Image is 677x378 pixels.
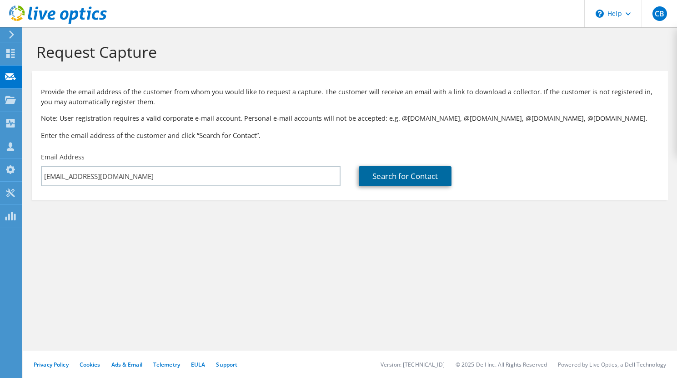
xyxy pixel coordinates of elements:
[153,361,180,368] a: Telemetry
[381,361,445,368] li: Version: [TECHNICAL_ID]
[191,361,205,368] a: EULA
[41,153,85,162] label: Email Address
[34,361,69,368] a: Privacy Policy
[359,166,451,186] a: Search for Contact
[596,10,604,18] svg: \n
[36,42,659,61] h1: Request Capture
[80,361,100,368] a: Cookies
[558,361,666,368] li: Powered by Live Optics, a Dell Technology
[216,361,237,368] a: Support
[41,130,659,140] h3: Enter the email address of the customer and click “Search for Contact”.
[652,6,667,21] span: CB
[456,361,547,368] li: © 2025 Dell Inc. All Rights Reserved
[41,113,659,123] p: Note: User registration requires a valid corporate e-mail account. Personal e-mail accounts will ...
[111,361,142,368] a: Ads & Email
[41,87,659,107] p: Provide the email address of the customer from whom you would like to request a capture. The cust...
